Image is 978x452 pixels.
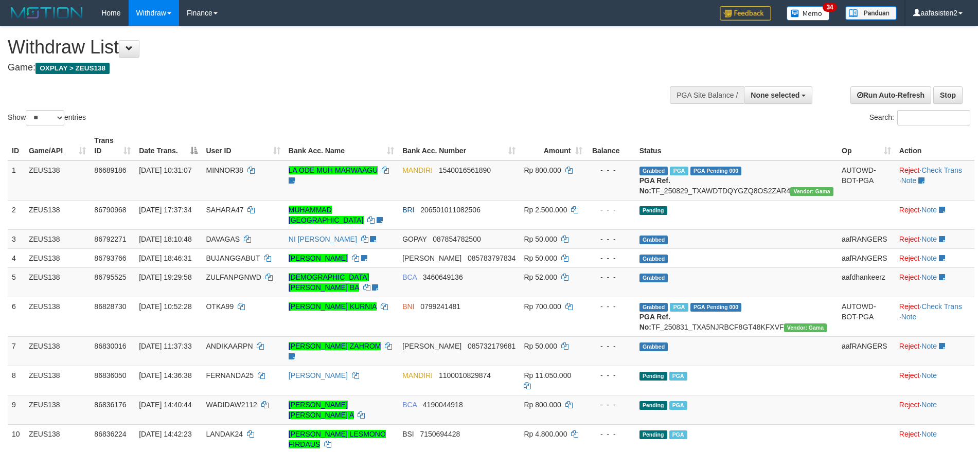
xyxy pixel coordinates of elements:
[635,160,838,201] td: TF_250829_TXAWDTDQYGZQ8OS2ZAR4
[139,401,191,409] span: [DATE] 14:40:44
[25,395,90,424] td: ZEUS138
[94,206,126,214] span: 86790968
[895,267,974,297] td: ·
[838,267,895,297] td: aafdhankeerz
[670,303,688,312] span: Marked by aafsreyleap
[420,302,460,311] span: Copy 0799241481 to clipboard
[895,336,974,366] td: ·
[670,86,744,104] div: PGA Site Balance /
[591,429,631,439] div: - - -
[439,371,491,379] span: Copy 1100010829874 to clipboard
[94,430,126,438] span: 86836224
[402,206,414,214] span: BRI
[139,166,191,174] span: [DATE] 10:31:07
[139,430,191,438] span: [DATE] 14:42:23
[591,253,631,263] div: - - -
[921,206,937,214] a: Note
[899,166,920,174] a: Reject
[25,366,90,395] td: ZEUS138
[639,236,668,244] span: Grabbed
[895,160,974,201] td: · ·
[94,235,126,243] span: 86792271
[524,401,561,409] span: Rp 800.000
[202,131,284,160] th: User ID: activate to sort column ascending
[94,273,126,281] span: 86795525
[899,206,920,214] a: Reject
[639,401,667,410] span: Pending
[468,254,515,262] span: Copy 085783797834 to clipboard
[139,206,191,214] span: [DATE] 17:37:34
[402,235,426,243] span: GOPAY
[524,235,557,243] span: Rp 50.000
[639,430,667,439] span: Pending
[8,229,25,248] td: 3
[639,167,668,175] span: Grabbed
[670,167,688,175] span: Marked by aafkaynarin
[206,166,243,174] span: MINNOR38
[639,176,670,195] b: PGA Ref. No:
[639,255,668,263] span: Grabbed
[139,342,191,350] span: [DATE] 11:37:33
[402,273,417,281] span: BCA
[591,400,631,410] div: - - -
[206,235,240,243] span: DAVAGAS
[591,165,631,175] div: - - -
[25,229,90,248] td: ZEUS138
[8,336,25,366] td: 7
[8,5,86,21] img: MOTION_logo.png
[720,6,771,21] img: Feedback.jpg
[823,3,837,12] span: 34
[933,86,963,104] a: Stop
[901,176,917,185] a: Note
[790,187,833,196] span: Vendor URL: https://trx31.1velocity.biz
[838,160,895,201] td: AUTOWD-BOT-PGA
[524,430,567,438] span: Rp 4.800.000
[639,303,668,312] span: Grabbed
[8,297,25,336] td: 6
[838,248,895,267] td: aafRANGERS
[524,254,557,262] span: Rp 50.000
[744,86,812,104] button: None selected
[135,131,202,160] th: Date Trans.: activate to sort column descending
[35,63,110,74] span: OXPLAY > ZEUS138
[8,366,25,395] td: 8
[94,166,126,174] span: 86689186
[838,336,895,366] td: aafRANGERS
[639,206,667,215] span: Pending
[25,160,90,201] td: ZEUS138
[899,401,920,409] a: Reject
[921,273,937,281] a: Note
[94,254,126,262] span: 86793766
[845,6,897,20] img: panduan.png
[591,234,631,244] div: - - -
[468,342,515,350] span: Copy 085732179681 to clipboard
[869,110,970,125] label: Search:
[639,274,668,282] span: Grabbed
[94,302,126,311] span: 86828730
[139,371,191,379] span: [DATE] 14:36:38
[591,341,631,351] div: - - -
[402,166,433,174] span: MANDIRI
[921,342,937,350] a: Note
[8,63,642,73] h4: Game:
[669,372,687,381] span: Marked by aafsreyleap
[895,395,974,424] td: ·
[921,166,962,174] a: Check Trans
[895,248,974,267] td: ·
[284,131,398,160] th: Bank Acc. Name: activate to sort column ascending
[520,131,586,160] th: Amount: activate to sort column ascending
[25,267,90,297] td: ZEUS138
[639,342,668,351] span: Grabbed
[901,313,917,321] a: Note
[669,401,687,410] span: Marked by aafnoeunsreypich
[289,206,364,224] a: MUHAMMAD [GEOGRAPHIC_DATA]
[206,342,253,350] span: ANDIKAARPN
[591,301,631,312] div: - - -
[899,342,920,350] a: Reject
[899,235,920,243] a: Reject
[899,254,920,262] a: Reject
[206,254,260,262] span: BUJANGGABUT
[690,167,742,175] span: PGA Pending
[289,430,386,448] a: [PERSON_NAME] LESMONO FIRDAUS
[206,430,243,438] span: LANDAK24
